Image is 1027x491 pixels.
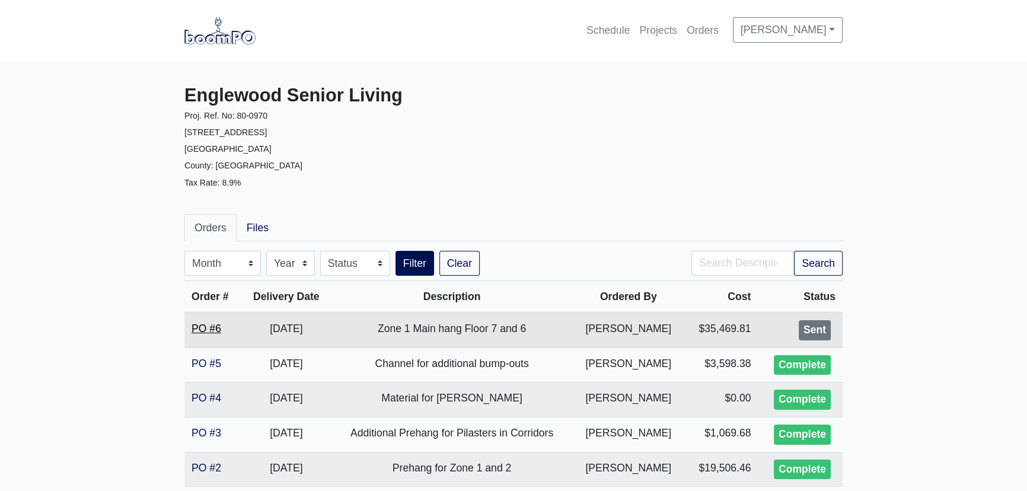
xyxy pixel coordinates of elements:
[184,281,241,313] th: Order #
[184,161,302,170] small: County: [GEOGRAPHIC_DATA]
[733,17,843,42] a: [PERSON_NAME]
[192,427,221,439] a: PO #3
[241,281,331,313] th: Delivery Date
[331,281,573,313] th: Description
[192,358,221,369] a: PO #5
[573,452,684,487] td: [PERSON_NAME]
[573,382,684,417] td: [PERSON_NAME]
[684,417,758,452] td: $1,069.68
[794,251,843,276] button: Search
[331,313,573,347] td: Zone 1 Main hang Floor 7 and 6
[192,392,221,404] a: PO #4
[799,320,831,340] div: Sent
[774,390,831,410] div: Complete
[684,313,758,347] td: $35,469.81
[241,417,331,452] td: [DATE]
[241,382,331,417] td: [DATE]
[774,460,831,480] div: Complete
[582,17,634,43] a: Schedule
[691,251,794,276] input: Search
[331,417,573,452] td: Additional Prehang for Pilasters in Corridors
[237,214,279,241] a: Files
[439,251,480,276] a: Clear
[241,347,331,382] td: [DATE]
[192,323,221,334] a: PO #6
[774,355,831,375] div: Complete
[331,452,573,487] td: Prehang for Zone 1 and 2
[184,144,272,154] small: [GEOGRAPHIC_DATA]
[184,214,237,241] a: Orders
[682,17,723,43] a: Orders
[634,17,682,43] a: Projects
[184,17,256,44] img: boomPO
[758,281,843,313] th: Status
[192,462,221,474] a: PO #2
[573,347,684,382] td: [PERSON_NAME]
[396,251,434,276] button: Filter
[684,452,758,487] td: $19,506.46
[331,347,573,382] td: Channel for additional bump-outs
[684,382,758,417] td: $0.00
[573,313,684,347] td: [PERSON_NAME]
[184,85,505,107] h3: Englewood Senior Living
[684,281,758,313] th: Cost
[241,452,331,487] td: [DATE]
[573,417,684,452] td: [PERSON_NAME]
[774,425,831,445] div: Complete
[684,347,758,382] td: $3,598.38
[241,313,331,347] td: [DATE]
[331,382,573,417] td: Material for [PERSON_NAME]
[573,281,684,313] th: Ordered By
[184,178,241,187] small: Tax Rate: 8.9%
[184,127,267,137] small: [STREET_ADDRESS]
[184,111,267,120] small: Proj. Ref. No: 80-0970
